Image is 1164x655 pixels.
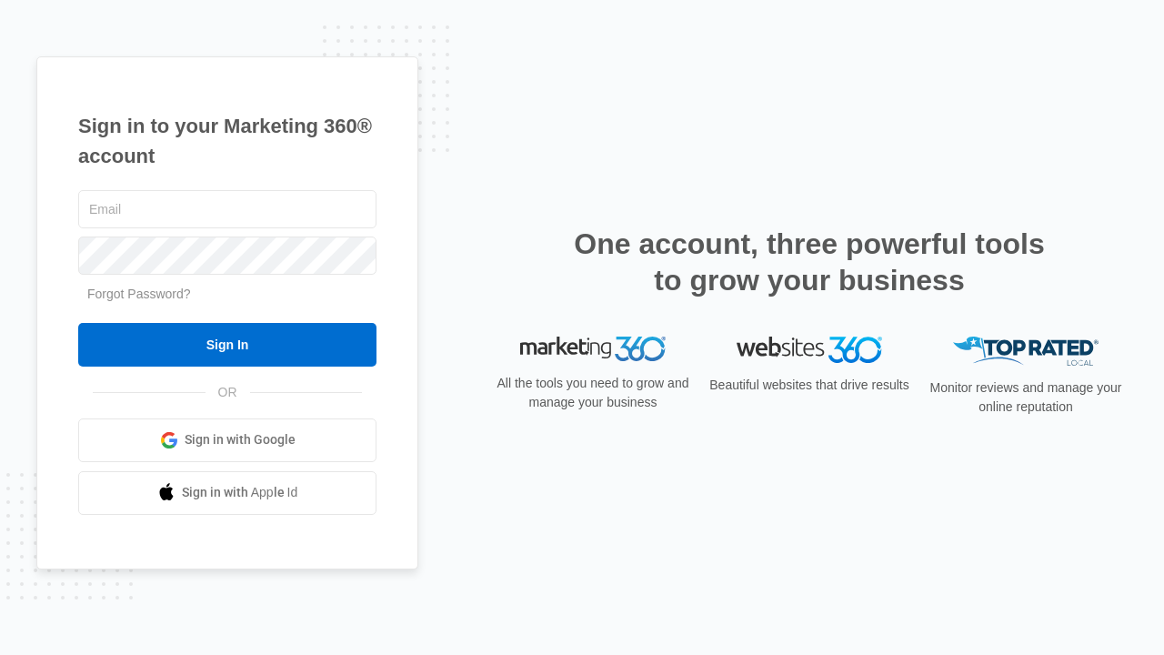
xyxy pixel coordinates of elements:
[182,483,298,502] span: Sign in with Apple Id
[924,378,1128,417] p: Monitor reviews and manage your online reputation
[206,383,250,402] span: OR
[78,323,376,367] input: Sign In
[568,226,1050,298] h2: One account, three powerful tools to grow your business
[953,337,1099,367] img: Top Rated Local
[78,190,376,228] input: Email
[520,337,666,362] img: Marketing 360
[185,430,296,449] span: Sign in with Google
[491,374,695,412] p: All the tools you need to grow and manage your business
[78,418,376,462] a: Sign in with Google
[87,287,191,301] a: Forgot Password?
[707,376,911,395] p: Beautiful websites that drive results
[737,337,882,363] img: Websites 360
[78,111,376,171] h1: Sign in to your Marketing 360® account
[78,471,376,515] a: Sign in with Apple Id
